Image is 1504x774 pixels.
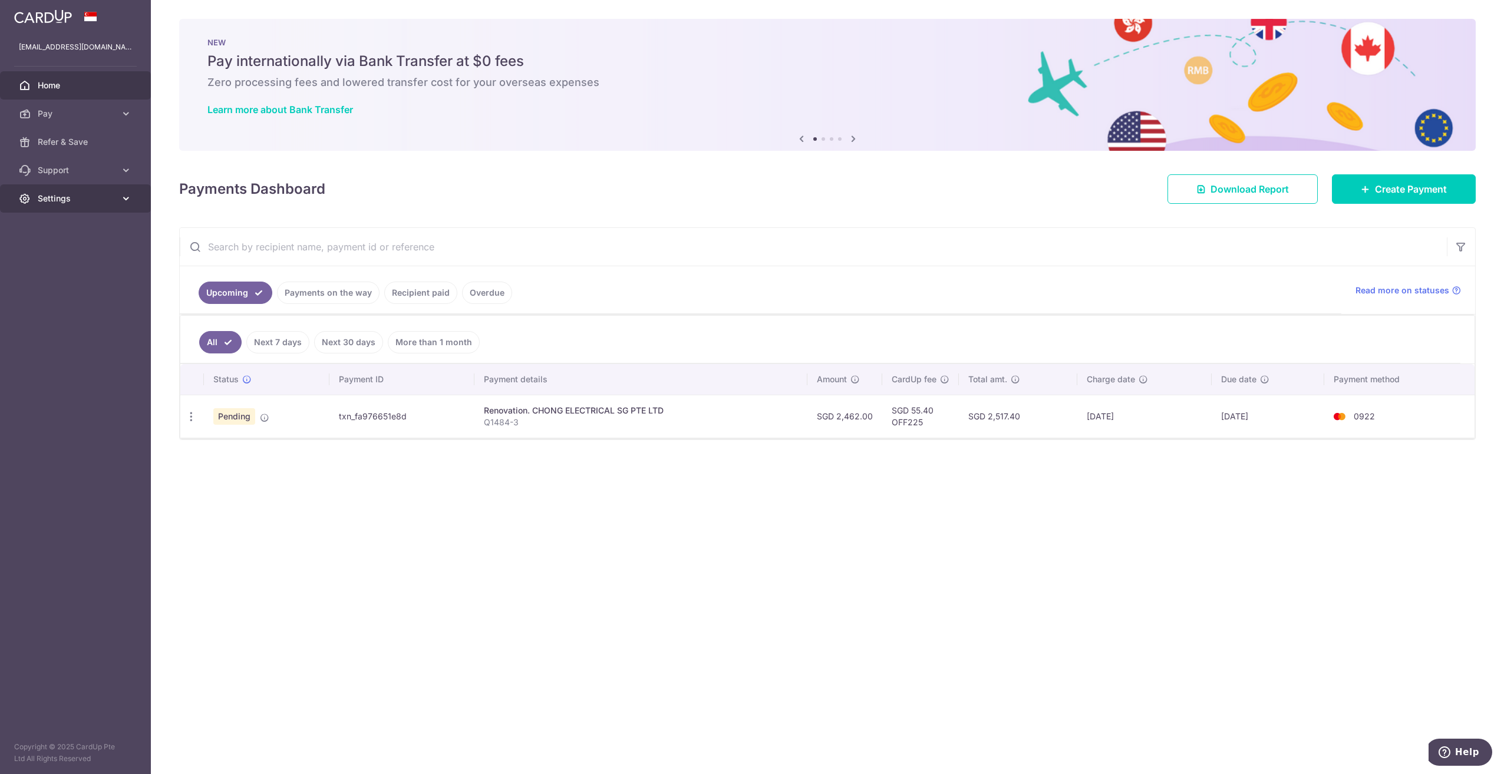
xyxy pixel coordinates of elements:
[484,416,798,428] p: Q1484-3
[1429,739,1492,768] iframe: Opens a widget where you can find more information
[817,373,847,385] span: Amount
[329,395,474,438] td: txn_fa976651e8d
[959,395,1077,438] td: SGD 2,517.40
[1332,174,1476,204] a: Create Payment
[19,41,132,53] p: [EMAIL_ADDRESS][DOMAIN_NAME]
[38,80,116,91] span: Home
[180,228,1447,266] input: Search by recipient name, payment id or reference
[207,104,353,115] a: Learn more about Bank Transfer
[329,364,474,395] th: Payment ID
[207,75,1447,90] h6: Zero processing fees and lowered transfer cost for your overseas expenses
[1328,409,1351,424] img: Bank Card
[892,373,936,385] span: CardUp fee
[38,136,116,148] span: Refer & Save
[38,193,116,204] span: Settings
[968,373,1007,385] span: Total amt.
[207,52,1447,71] h5: Pay internationally via Bank Transfer at $0 fees
[388,331,480,353] a: More than 1 month
[1375,182,1447,196] span: Create Payment
[1324,364,1475,395] th: Payment method
[1077,395,1212,438] td: [DATE]
[474,364,807,395] th: Payment details
[1087,373,1135,385] span: Charge date
[1167,174,1318,204] a: Download Report
[14,9,72,24] img: CardUp
[1211,182,1289,196] span: Download Report
[384,282,457,304] a: Recipient paid
[213,408,255,425] span: Pending
[882,395,959,438] td: SGD 55.40 OFF225
[199,331,242,353] a: All
[1355,285,1461,296] a: Read more on statuses
[246,331,309,353] a: Next 7 days
[807,395,882,438] td: SGD 2,462.00
[1355,285,1449,296] span: Read more on statuses
[277,282,380,304] a: Payments on the way
[314,331,383,353] a: Next 30 days
[484,405,798,416] div: Renovation. CHONG ELECTRICAL SG PTE LTD
[207,38,1447,47] p: NEW
[38,164,116,176] span: Support
[179,178,325,200] h4: Payments Dashboard
[1221,373,1256,385] span: Due date
[199,282,272,304] a: Upcoming
[38,108,116,120] span: Pay
[213,373,239,385] span: Status
[1212,395,1324,438] td: [DATE]
[1354,411,1375,421] span: 0922
[179,19,1476,151] img: Bank transfer banner
[462,282,512,304] a: Overdue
